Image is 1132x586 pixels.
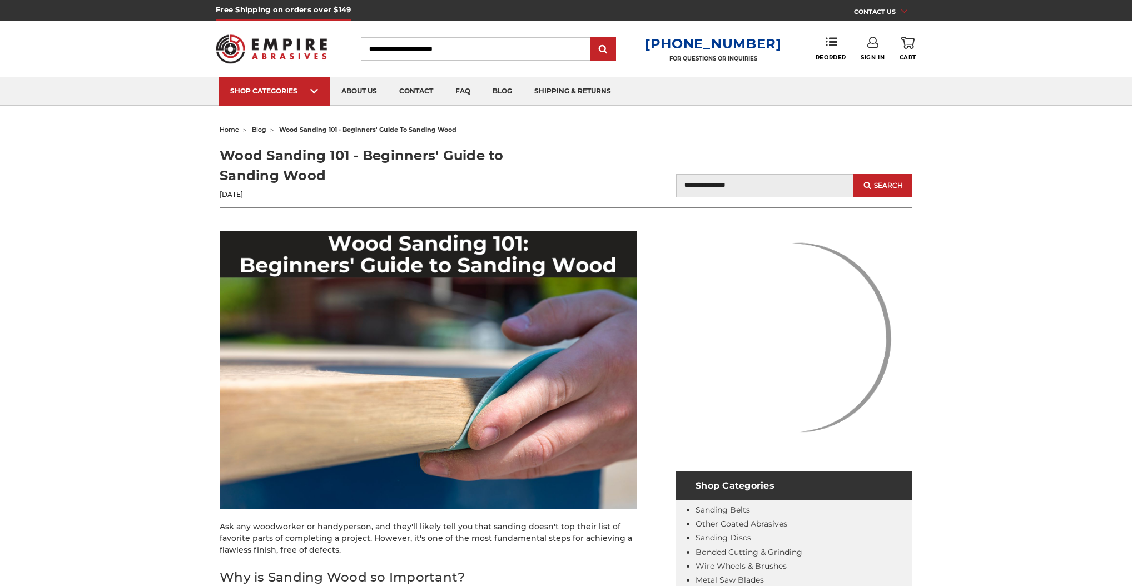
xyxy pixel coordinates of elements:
p: FOR QUESTIONS OR INQUIRIES [645,55,782,62]
a: Cart [900,37,916,61]
a: Bonded Cutting & Grinding [696,547,802,557]
a: Sanding Discs [696,533,751,543]
a: blog [481,77,523,106]
a: Reorder [816,37,846,61]
a: contact [388,77,444,106]
a: about us [330,77,388,106]
a: faq [444,77,481,106]
a: CONTACT US [854,6,916,21]
span: Reorder [816,54,846,61]
p: [DATE] [220,190,566,200]
img: sanding-wood-guide-beginners.jpg [220,231,637,509]
a: shipping & returns [523,77,622,106]
button: Search [853,174,912,197]
a: Wire Wheels & Brushes [696,561,787,571]
a: blog [252,126,266,133]
a: home [220,126,239,133]
a: [PHONE_NUMBER] [645,36,782,52]
a: Metal Saw Blades [696,575,764,585]
h1: Wood Sanding 101 - Beginners' Guide to Sanding Wood [220,146,566,186]
span: Cart [900,54,916,61]
p: Ask any woodworker or handyperson, and they'll likely tell you that sanding doesn't top their lis... [220,521,637,556]
a: Other Coated Abrasives [696,519,787,529]
div: SHOP CATEGORIES [230,87,319,95]
img: promo banner for custom belts. [676,220,912,456]
input: Submit [592,38,614,61]
span: Sign In [861,54,885,61]
img: Empire Abrasives [216,27,327,71]
span: Search [874,182,903,190]
span: wood sanding 101 - beginners' guide to sanding wood [279,126,456,133]
h4: Shop Categories [676,471,912,500]
a: Sanding Belts [696,505,750,515]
